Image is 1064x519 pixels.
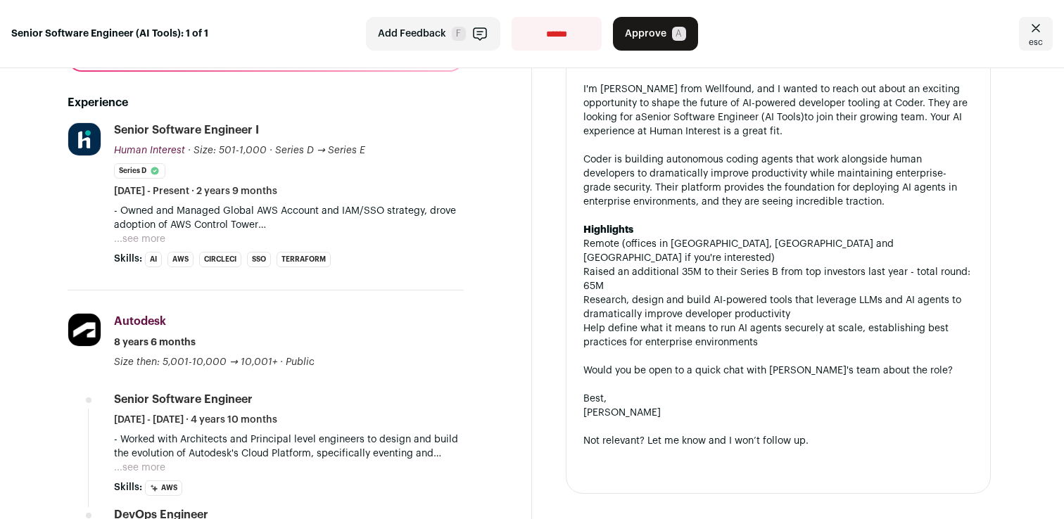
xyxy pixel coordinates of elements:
[672,27,686,41] span: A
[114,184,277,198] span: [DATE] - Present · 2 years 9 months
[167,252,194,267] li: AWS
[583,293,973,321] li: Research, design and build AI-powered tools that leverage LLMs and AI agents to dramatically impr...
[452,27,466,41] span: F
[270,143,272,158] span: ·
[114,392,253,407] div: Senior Software Engineer
[286,357,315,367] span: Public
[114,432,464,461] p: - Worked with Architects and Principal level engineers to design and build the evolution of Autod...
[583,82,973,139] div: I'm [PERSON_NAME] from Wellfound, and I wanted to reach out about an exciting opportunity to shap...
[68,123,101,155] img: 9a615da1f234e05706adfd07669a26a45e81a38088844b690df03c68d05783f2.jpg
[114,146,185,155] span: Human Interest
[68,94,464,111] h2: Experience
[378,27,446,41] span: Add Feedback
[114,480,142,494] span: Skills:
[114,204,464,232] p: - Owned and Managed Global AWS Account and IAM/SSO strategy, drove adoption of AWS Control Tower
[613,17,698,51] button: Approve A
[114,122,259,138] div: Senior Software Engineer I
[280,355,283,369] span: ·
[145,480,182,496] li: AWS
[641,113,804,122] a: Senior Software Engineer (AI Tools)
[583,406,973,420] div: [PERSON_NAME]
[583,364,973,378] div: Would you be open to a quick chat with [PERSON_NAME]'s team about the role?
[114,357,277,367] span: Size then: 5,001-10,000 → 10,001+
[114,252,142,266] span: Skills:
[583,434,973,448] div: Not relevant? Let me know and I won’t follow up.
[366,17,500,51] button: Add Feedback F
[277,252,331,267] li: Terraform
[114,413,277,427] span: [DATE] - [DATE] · 4 years 10 months
[68,314,101,346] img: c18dbe28bd87ac247aa8ded8d86da4794bc385a6d698ac71b04a8e277d5b87e8.jpg
[114,461,165,475] button: ...see more
[583,153,973,209] div: Coder is building autonomous coding agents that work alongside human developers to dramatically i...
[114,335,196,350] span: 8 years 6 months
[114,163,165,179] li: Series D
[114,232,165,246] button: ...see more
[11,27,208,41] strong: Senior Software Engineer (AI Tools): 1 of 1
[145,252,162,267] li: AI
[583,225,633,235] strong: Highlights
[583,265,973,293] li: Raised an additional 35M to their Series B from top investors last year - total round: 65M
[275,146,365,155] span: Series D → Series E
[199,252,241,267] li: CircleCI
[583,237,973,265] li: Remote (offices in [GEOGRAPHIC_DATA], [GEOGRAPHIC_DATA] and [GEOGRAPHIC_DATA] if you're interested)
[625,27,666,41] span: Approve
[114,316,166,327] span: Autodesk
[1019,17,1053,51] a: Close
[188,146,267,155] span: · Size: 501-1,000
[1029,37,1043,48] span: esc
[247,252,271,267] li: SSO
[583,321,973,350] li: Help define what it means to run AI agents securely at scale, establishing best practices for ent...
[583,392,973,406] div: Best,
